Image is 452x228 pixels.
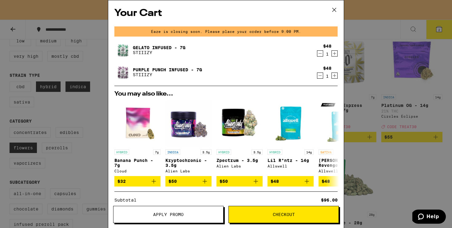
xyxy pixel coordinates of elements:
div: 1 [323,74,331,79]
iframe: Opens a widget where you can find more information [412,210,446,225]
p: 3.5g [252,149,263,155]
button: Increment [331,50,338,57]
button: Decrement [317,73,323,79]
p: HYBRID [114,149,129,155]
p: [PERSON_NAME]'s Revenge - 14g [319,158,365,168]
a: Open page for Kryptochronic - 3.5g from Alien Labs [165,100,212,176]
span: $50 [169,179,177,184]
div: $48 [323,66,331,71]
p: Zpectrum - 3.5g [216,158,263,163]
h2: You may also like... [114,91,338,97]
span: $50 [220,179,228,184]
p: 14g [304,149,314,155]
button: Add to bag [165,176,212,187]
span: $48 [271,179,279,184]
a: Gelato Infused - 7g [133,45,185,50]
div: $48 [323,44,331,49]
div: $96.00 [321,198,338,202]
button: Add to bag [114,176,161,187]
img: Alien Labs - Zpectrum - 3.5g [216,100,263,146]
span: $32 [117,179,126,184]
div: Subtotal [114,198,141,202]
button: Decrement [317,50,323,57]
p: Lil R*ntz - 14g [268,158,314,163]
span: Apply Promo [153,212,184,217]
a: Open page for Zpectrum - 3.5g from Alien Labs [216,100,263,176]
div: Cloud [114,169,161,173]
div: Allswell [268,164,314,168]
img: Allswell - Jack's Revenge - 14g [319,100,365,146]
p: HYBRID [268,149,282,155]
div: 1 [323,52,331,57]
img: Gelato Infused - 7g [114,41,132,59]
div: Allswell [319,169,365,173]
a: Open page for Banana Punch - 7g from Cloud [114,100,161,176]
p: 3.5g [200,149,212,155]
img: Purple Punch Infused - 7g [114,64,132,81]
button: Add to bag [216,176,263,187]
button: Increment [331,73,338,79]
h2: Your Cart [114,6,338,20]
p: Kryptochronic - 3.5g [165,158,212,168]
p: STIIIZY [133,72,202,77]
span: Checkout [273,212,295,217]
div: Eaze is closing soon. Please place your order before 9:00 PM. [114,26,338,37]
span: $48 [322,179,330,184]
a: Purple Punch Infused - 7g [133,67,202,72]
a: Open page for Jack's Revenge - 14g from Allswell [319,100,365,176]
img: Allswell - Lil R*ntz - 14g [268,100,314,146]
img: Cloud - Banana Punch - 7g [114,100,161,146]
p: Banana Punch - 7g [114,158,161,168]
p: 7g [153,149,161,155]
div: Alien Labs [216,164,263,168]
p: INDICA [165,149,180,155]
p: SATIVA [319,149,333,155]
p: STIIIZY [133,50,185,55]
button: Checkout [228,206,339,223]
img: Alien Labs - Kryptochronic - 3.5g [165,100,212,146]
div: Alien Labs [165,169,212,173]
a: Open page for Lil R*ntz - 14g from Allswell [268,100,314,176]
button: Add to bag [268,176,314,187]
button: Add to bag [319,176,365,187]
p: HYBRID [216,149,231,155]
button: Apply Promo [113,206,224,223]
